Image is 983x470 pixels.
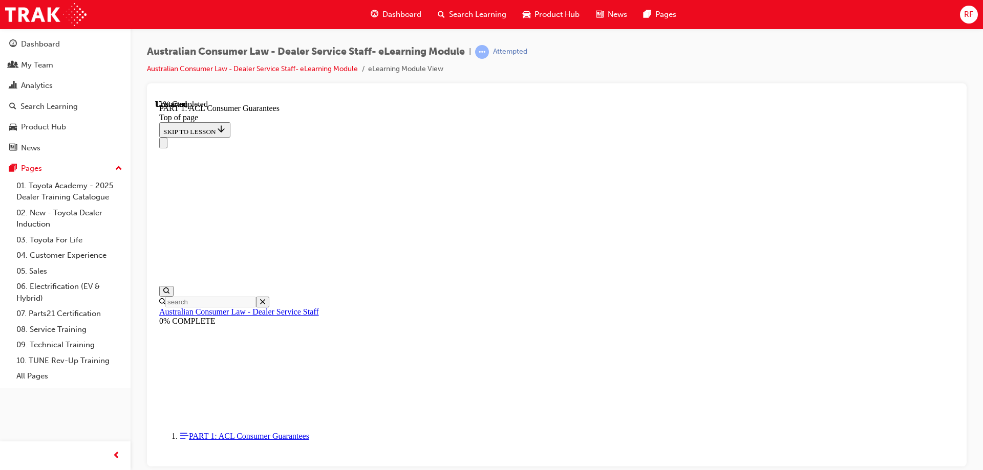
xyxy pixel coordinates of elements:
button: Pages [4,159,126,178]
button: Close search menu [101,197,114,208]
span: | [469,46,471,58]
button: Open search menu [4,186,18,197]
span: news-icon [596,8,604,21]
a: Analytics [4,76,126,95]
a: 03. Toyota For Life [12,232,126,248]
button: RF [960,6,978,24]
a: 10. TUNE Rev-Up Training [12,353,126,369]
span: search-icon [9,102,16,111]
a: 09. Technical Training [12,337,126,353]
div: Pages [21,163,42,174]
span: up-icon [115,162,122,175]
span: search-icon [438,8,445,21]
span: car-icon [9,123,17,132]
a: 05. Sales [12,263,126,279]
li: eLearning Module View [368,63,443,75]
a: Australian Consumer Law - Dealer Service Staff [4,208,164,216]
a: News [4,139,126,158]
div: Dashboard [21,38,60,50]
button: DashboardMy TeamAnalyticsSearch LearningProduct HubNews [4,33,126,159]
div: Top of page [4,13,799,23]
button: Close navigation menu [4,38,12,49]
a: All Pages [12,368,126,384]
div: My Team [21,59,53,71]
img: Trak [5,3,87,26]
span: guage-icon [371,8,378,21]
div: Search Learning [20,101,78,113]
span: Pages [655,9,676,20]
a: Australian Consumer Law - Dealer Service Staff- eLearning Module [147,64,358,73]
input: Search [10,197,101,208]
div: Analytics [21,80,53,92]
a: news-iconNews [588,4,635,25]
a: guage-iconDashboard [362,4,430,25]
span: News [608,9,627,20]
a: pages-iconPages [635,4,685,25]
span: RF [964,9,973,20]
a: Search Learning [4,97,126,116]
span: guage-icon [9,40,17,49]
a: My Team [4,56,126,75]
div: News [21,142,40,154]
span: people-icon [9,61,17,70]
a: 04. Customer Experience [12,248,126,263]
span: SKIP TO LESSON [8,28,71,36]
div: PART 1: ACL Consumer Guarantees [4,4,799,13]
span: Product Hub [535,9,580,20]
a: 02. New - Toyota Dealer Induction [12,205,126,232]
span: chart-icon [9,81,17,91]
a: Product Hub [4,118,126,137]
a: 01. Toyota Academy - 2025 Dealer Training Catalogue [12,178,126,205]
div: Product Hub [21,121,66,133]
span: car-icon [523,8,530,21]
a: 08. Service Training [12,322,126,338]
span: prev-icon [113,450,120,462]
button: SKIP TO LESSON [4,23,75,38]
a: 06. Electrification (EV & Hybrid) [12,279,126,306]
a: 07. Parts21 Certification [12,306,126,322]
span: learningRecordVerb_ATTEMPT-icon [475,45,489,59]
a: car-iconProduct Hub [515,4,588,25]
span: Australian Consumer Law - Dealer Service Staff- eLearning Module [147,46,465,58]
a: Dashboard [4,35,126,54]
span: Dashboard [382,9,421,20]
span: pages-icon [644,8,651,21]
a: search-iconSearch Learning [430,4,515,25]
span: Search Learning [449,9,506,20]
span: news-icon [9,144,17,153]
span: pages-icon [9,164,17,173]
div: 0% COMPLETE [4,217,799,226]
div: Attempted [493,47,527,57]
